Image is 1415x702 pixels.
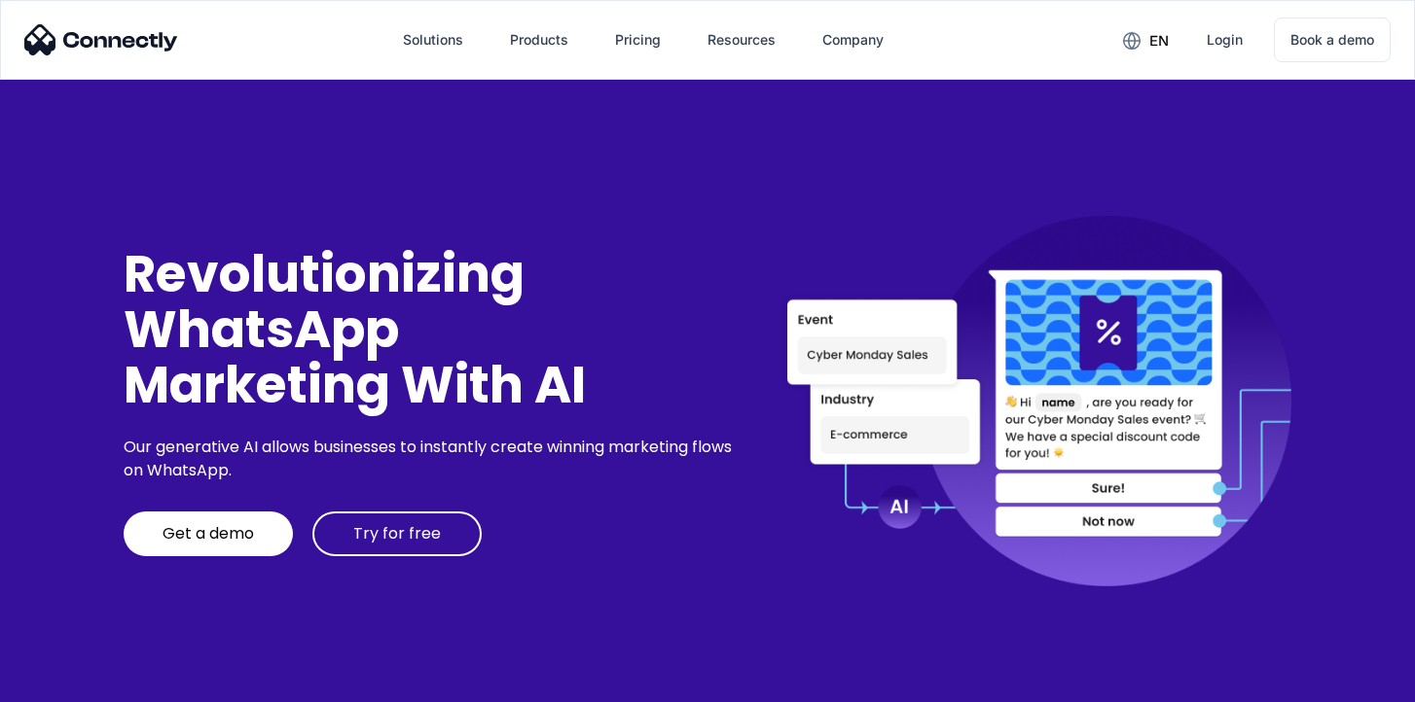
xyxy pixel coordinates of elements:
[807,17,899,63] div: Company
[5,138,18,151] input: Español
[312,511,482,556] a: Try for free
[1207,26,1243,53] div: Login
[707,26,776,53] div: Resources
[353,524,441,544] div: Try for free
[1107,25,1183,54] div: en
[124,511,293,556] a: Get a demo
[124,436,739,482] div: Our generative AI allows businesses to instantly create winning marketing flows on WhatsApp.
[19,668,117,695] aside: Language selected: English
[510,26,568,53] div: Products
[1191,17,1258,63] a: Login
[1149,27,1169,54] div: en
[403,26,463,53] div: Solutions
[24,24,178,55] img: Connectly Logo
[387,17,479,63] div: Solutions
[22,164,82,181] span: Português
[599,17,676,63] a: Pricing
[39,668,117,695] ul: Language list
[22,138,70,155] span: Español
[5,164,18,177] input: Português
[822,26,884,53] div: Company
[22,112,65,128] span: English
[615,26,661,53] div: Pricing
[494,17,584,63] div: Products
[5,112,18,124] input: English
[1274,18,1391,62] a: Book a demo
[163,524,254,544] div: Get a demo
[692,17,791,63] div: Resources
[124,246,739,413] div: Revolutionizing WhatsApp Marketing With AI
